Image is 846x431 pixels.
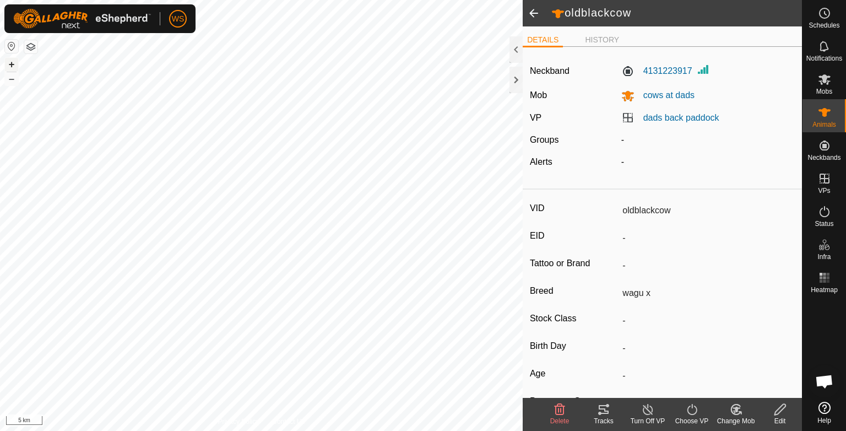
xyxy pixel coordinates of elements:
label: Pregnancy Status [530,394,618,408]
span: Help [817,417,831,424]
span: Animals [812,121,836,128]
span: VPs [818,187,830,194]
span: WS [172,13,185,25]
label: Groups [530,135,558,144]
button: + [5,58,18,71]
div: Open chat [808,365,841,398]
span: cows at dads [634,90,695,100]
label: Neckband [530,64,570,78]
span: Notifications [806,55,842,62]
li: HISTORY [581,34,623,46]
label: Age [530,367,618,381]
span: Infra [817,254,831,260]
img: Gallagher Logo [13,9,151,29]
label: Tattoo or Brand [530,256,618,271]
h2: oldblackcow [551,6,802,20]
label: 4131223917 [621,64,692,78]
a: Help [802,397,846,428]
button: Reset Map [5,40,18,53]
li: DETAILS [523,34,563,47]
label: Mob [530,90,547,100]
a: Privacy Policy [218,417,259,427]
span: Status [815,220,833,227]
span: Schedules [809,22,839,29]
a: dads back paddock [643,113,719,122]
div: Change Mob [714,416,758,426]
label: Alerts [530,157,552,166]
label: EID [530,229,618,243]
div: Tracks [582,416,626,426]
span: Neckbands [807,154,840,161]
label: VID [530,201,618,215]
button: – [5,72,18,85]
span: Mobs [816,88,832,95]
label: Breed [530,284,618,298]
div: - [617,133,800,147]
div: - [617,155,800,169]
button: Map Layers [24,40,37,53]
a: Contact Us [272,417,305,427]
label: Stock Class [530,311,618,326]
img: Signal strength [697,63,710,76]
label: VP [530,113,541,122]
div: Turn Off VP [626,416,670,426]
span: Delete [550,417,570,425]
label: Birth Day [530,339,618,353]
div: Choose VP [670,416,714,426]
span: Heatmap [811,287,838,293]
div: Edit [758,416,802,426]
